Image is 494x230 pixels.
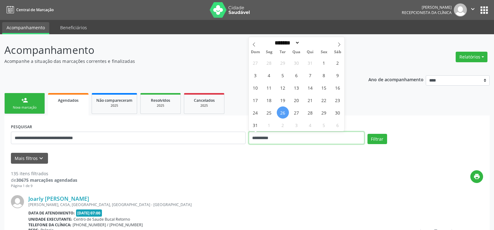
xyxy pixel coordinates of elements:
button: Mais filtroskeyboard_arrow_down [11,153,48,164]
div: 135 itens filtrados [11,170,77,177]
span: Agosto 30, 2025 [332,106,344,119]
span: Não compareceram [96,98,132,103]
select: Month [273,40,300,46]
span: Agosto 5, 2025 [277,69,289,81]
span: Sáb [331,50,344,54]
span: Cancelados [194,98,215,103]
span: Agosto 15, 2025 [318,82,330,94]
button: Relatórios [456,52,487,62]
span: Agosto 31, 2025 [249,119,261,131]
span: Agosto 10, 2025 [249,82,261,94]
div: person_add [21,97,28,104]
span: Julho 27, 2025 [249,57,261,69]
i: keyboard_arrow_down [38,155,45,162]
span: Julho 29, 2025 [277,57,289,69]
button: Filtrar [367,134,387,144]
span: Setembro 5, 2025 [318,119,330,131]
span: Sex [317,50,331,54]
span: Agosto 22, 2025 [318,94,330,106]
img: img [11,195,24,208]
span: Setembro 3, 2025 [290,119,303,131]
span: [PHONE_NUMBER] / [PHONE_NUMBER] [73,222,143,228]
span: Agosto 16, 2025 [332,82,344,94]
span: Ter [276,50,290,54]
span: Agosto 7, 2025 [304,69,316,81]
span: Agosto 14, 2025 [304,82,316,94]
span: Agendados [58,98,79,103]
div: Página 1 de 9 [11,183,77,189]
span: Agosto 18, 2025 [263,94,275,106]
a: Beneficiários [56,22,91,33]
span: Setembro 1, 2025 [263,119,275,131]
a: Joarly [PERSON_NAME] [28,195,89,202]
span: Agosto 4, 2025 [263,69,275,81]
span: Dom [249,50,262,54]
span: Recepcionista da clínica [402,10,452,15]
span: Julho 31, 2025 [304,57,316,69]
span: Julho 30, 2025 [290,57,303,69]
span: Agosto 21, 2025 [304,94,316,106]
span: Agosto 26, 2025 [277,106,289,119]
span: Agosto 23, 2025 [332,94,344,106]
strong: 30675 marcações agendadas [16,177,77,183]
input: Year [300,40,320,46]
span: Centro de Saude Bucal Retorno [74,217,130,222]
span: Agosto 27, 2025 [290,106,303,119]
a: Central de Marcação [4,5,54,15]
p: Acompanhamento [4,42,344,58]
i: print [473,173,480,180]
span: Agosto 6, 2025 [290,69,303,81]
div: Nova marcação [9,105,40,110]
span: Agosto 13, 2025 [290,82,303,94]
span: Agosto 1, 2025 [318,57,330,69]
span: Agosto 17, 2025 [249,94,261,106]
span: Agosto 24, 2025 [249,106,261,119]
label: PESQUISAR [11,122,32,132]
span: Qui [303,50,317,54]
span: Seg [262,50,276,54]
span: Agosto 19, 2025 [277,94,289,106]
b: Data de atendimento: [28,210,75,216]
p: Ano de acompanhamento [368,75,424,83]
span: Qua [290,50,303,54]
span: Agosto 9, 2025 [332,69,344,81]
span: [DATE] 07:00 [76,209,102,217]
span: Agosto 25, 2025 [263,106,275,119]
div: 2025 [96,103,132,108]
span: Agosto 12, 2025 [277,82,289,94]
span: Agosto 29, 2025 [318,106,330,119]
button: print [470,170,483,183]
span: Resolvidos [151,98,170,103]
span: Agosto 2, 2025 [332,57,344,69]
span: Julho 28, 2025 [263,57,275,69]
span: Agosto 28, 2025 [304,106,316,119]
span: Agosto 20, 2025 [290,94,303,106]
div: de [11,177,77,183]
button: apps [479,5,490,16]
span: Agosto 8, 2025 [318,69,330,81]
span: Central de Marcação [16,7,54,12]
span: Setembro 4, 2025 [304,119,316,131]
span: Agosto 11, 2025 [263,82,275,94]
span: Agosto 3, 2025 [249,69,261,81]
a: Acompanhamento [2,22,49,34]
div: [PERSON_NAME], CASA, [GEOGRAPHIC_DATA], [GEOGRAPHIC_DATA] - [GEOGRAPHIC_DATA] [28,202,390,207]
span: Setembro 2, 2025 [277,119,289,131]
img: img [454,3,467,16]
i:  [469,6,476,12]
div: 2025 [145,103,176,108]
div: [PERSON_NAME] [402,5,452,10]
b: Unidade executante: [28,217,72,222]
div: 2025 [189,103,220,108]
span: Setembro 6, 2025 [332,119,344,131]
b: Telefone da clínica: [28,222,71,228]
button:  [467,3,479,16]
p: Acompanhe a situação das marcações correntes e finalizadas [4,58,344,64]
